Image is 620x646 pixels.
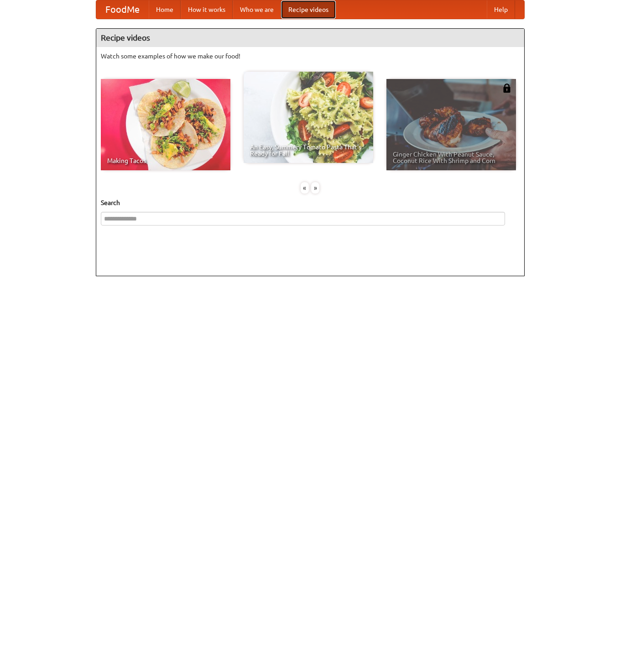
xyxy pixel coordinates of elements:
a: Recipe videos [281,0,336,19]
span: An Easy, Summery Tomato Pasta That's Ready for Fall [250,144,367,157]
h4: Recipe videos [96,29,524,47]
span: Making Tacos [107,158,224,164]
img: 483408.png [502,84,511,93]
div: » [311,182,319,194]
a: Making Tacos [101,79,230,170]
a: Help [487,0,515,19]
a: An Easy, Summery Tomato Pasta That's Ready for Fall [244,72,373,163]
a: Who we are [233,0,281,19]
a: FoodMe [96,0,149,19]
div: « [301,182,309,194]
a: Home [149,0,181,19]
p: Watch some examples of how we make our food! [101,52,520,61]
h5: Search [101,198,520,207]
a: How it works [181,0,233,19]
